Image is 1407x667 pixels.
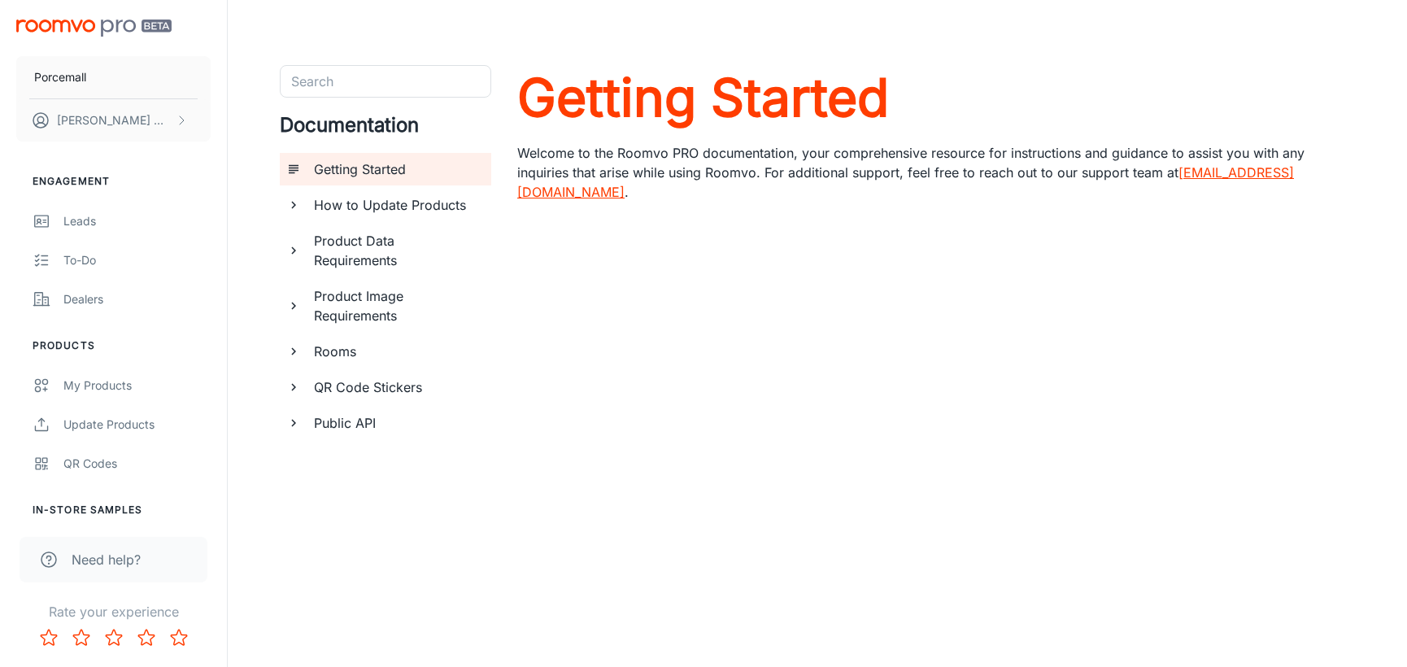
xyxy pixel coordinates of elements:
div: To-do [63,251,211,269]
button: [PERSON_NAME] Odriozola [16,99,211,142]
button: Rate 5 star [163,621,195,654]
h6: Product Image Requirements [314,286,478,325]
button: Rate 3 star [98,621,130,654]
div: My Products [63,377,211,395]
h6: QR Code Stickers [314,377,478,397]
p: [PERSON_NAME] Odriozola [57,111,172,129]
div: Leads [63,212,211,230]
p: Rate your experience [13,602,214,621]
h4: Documentation [280,111,491,140]
p: Porcemall [34,68,86,86]
button: Rate 4 star [130,621,163,654]
span: Need help? [72,550,141,569]
a: Getting Started [517,65,1355,130]
h6: Product Data Requirements [314,231,478,270]
h6: Getting Started [314,159,478,179]
div: Update Products [63,416,211,434]
h6: Public API [314,413,478,433]
p: Welcome to the Roomvo PRO documentation, your comprehensive resource for instructions and guidanc... [517,143,1355,202]
h6: How to Update Products [314,195,478,215]
img: Roomvo PRO Beta [16,20,172,37]
div: QR Codes [63,455,211,473]
button: Porcemall [16,56,211,98]
div: Dealers [63,290,211,308]
button: Rate 2 star [65,621,98,654]
button: Open [482,81,486,84]
ul: documentation page list [280,153,491,439]
button: Rate 1 star [33,621,65,654]
h6: Rooms [314,342,478,361]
